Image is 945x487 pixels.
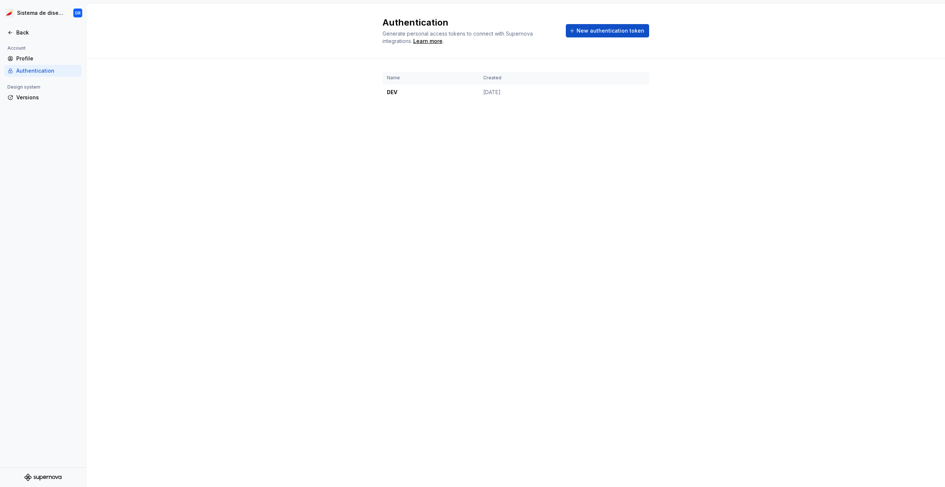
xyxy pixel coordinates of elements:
[412,39,444,44] span: .
[383,17,557,29] h2: Authentication
[4,92,81,103] a: Versions
[4,65,81,77] a: Authentication
[16,67,79,74] div: Authentication
[16,94,79,101] div: Versions
[4,27,81,39] a: Back
[1,5,84,21] button: Sistema de diseño IberiaDR
[5,9,14,17] img: 55604660-494d-44a9-beb2-692398e9940a.png
[16,55,79,62] div: Profile
[479,72,630,84] th: Created
[413,37,443,45] a: Learn more
[479,84,630,101] td: [DATE]
[16,29,79,36] div: Back
[4,83,43,92] div: Design system
[24,474,61,481] svg: Supernova Logo
[566,24,649,37] button: New authentication token
[577,27,644,34] span: New authentication token
[4,53,81,64] a: Profile
[4,44,29,53] div: Account
[383,30,534,44] span: Generate personal access tokens to connect with Supernova integrations.
[17,9,64,17] div: Sistema de diseño Iberia
[75,10,81,16] div: DR
[383,72,479,84] th: Name
[383,84,479,101] td: DEV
